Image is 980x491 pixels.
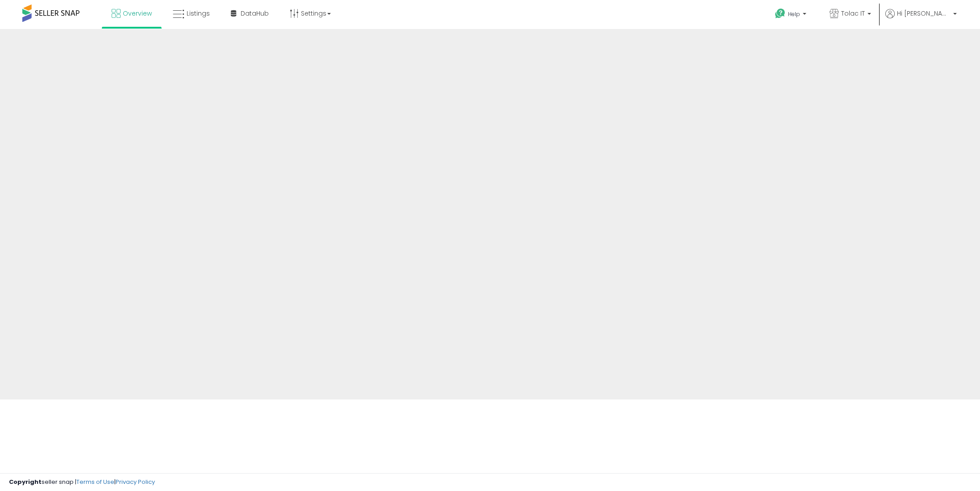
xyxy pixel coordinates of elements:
[841,9,865,18] span: Tolac IT
[241,9,269,18] span: DataHub
[123,9,152,18] span: Overview
[885,9,957,29] a: Hi [PERSON_NAME]
[788,10,800,18] span: Help
[768,1,815,29] a: Help
[897,9,951,18] span: Hi [PERSON_NAME]
[187,9,210,18] span: Listings
[775,8,786,19] i: Get Help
